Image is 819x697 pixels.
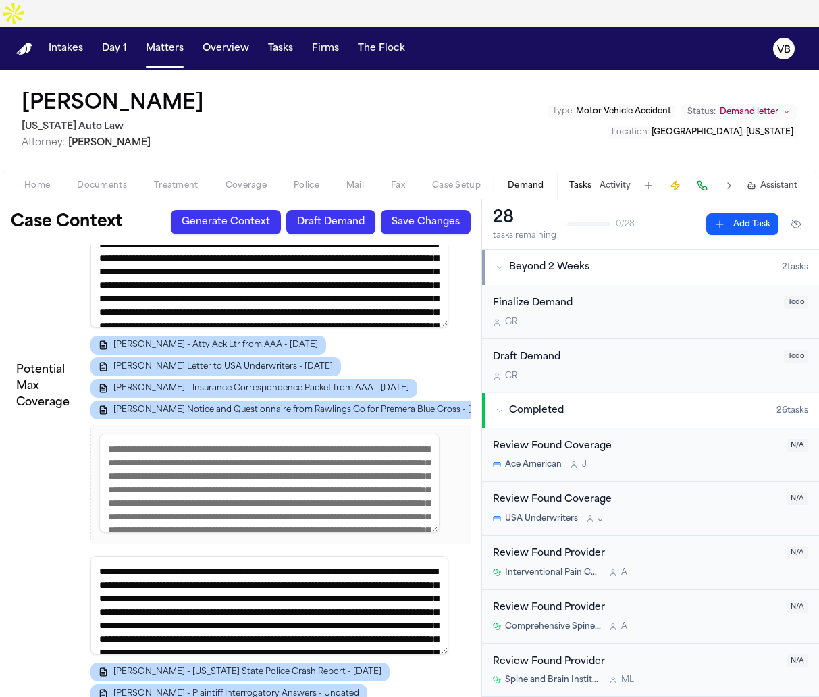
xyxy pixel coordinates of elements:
span: Todo [784,350,808,363]
div: Review Found Provider [493,546,778,562]
button: Beyond 2 Weeks2tasks [482,250,819,285]
button: Intakes [43,36,88,61]
span: Spine and Brain Institute of [GEOGRAPHIC_DATA] (Spine and Brain Surgery Specialists) [505,675,601,686]
span: Assistant [760,180,797,191]
span: Documents [77,180,127,191]
span: Interventional Pain Center ([US_STATE] Orthopaedic Alliance) [505,567,601,578]
div: Open task: Review Found Coverage [482,428,819,482]
button: Edit Location: Pontiac, Michigan [608,126,797,139]
button: Day 1 [97,36,132,61]
span: Demand letter [720,107,778,118]
button: Firms [307,36,344,61]
img: Finch Logo [16,43,32,55]
span: [PERSON_NAME] [68,138,151,148]
span: Status: [687,107,716,118]
button: Generate Context [171,210,281,234]
span: J [598,513,603,524]
button: Add Task [639,176,658,195]
button: [PERSON_NAME] - [US_STATE] State Police Crash Report - [DATE] [90,663,390,681]
span: Completed [509,404,564,417]
button: Matters [140,36,189,61]
span: N/A [787,546,808,559]
span: USA Underwriters [505,513,578,524]
span: Location : [612,128,650,136]
span: C R [505,317,517,328]
button: Save Changes [381,210,471,234]
button: Tasks [263,36,298,61]
div: Open task: Draft Demand [482,339,819,392]
span: 0 / 28 [616,219,635,230]
button: Edit Type: Motor Vehicle Accident [548,105,675,118]
button: Change status from Demand letter [681,104,797,120]
span: N/A [787,654,808,667]
div: Open task: Finalize Demand [482,285,819,339]
button: [PERSON_NAME] Notice and Questionnaire from Rawlings Co for Premera Blue Cross - [DATE] [90,401,504,419]
span: C R [505,371,517,382]
h1: Case Context [11,211,123,233]
span: Coverage [226,180,267,191]
div: tasks remaining [493,230,556,241]
div: Review Found Coverage [493,492,778,508]
div: Draft Demand [493,350,776,365]
span: A [621,567,627,578]
button: [PERSON_NAME] - Insurance Correspondence Packet from AAA - [DATE] [90,379,417,398]
span: Motor Vehicle Accident [576,107,671,115]
span: Attorney: [22,138,65,148]
div: Open task: Review Found Coverage [482,482,819,536]
span: Mail [346,180,364,191]
button: Activity [600,180,631,191]
span: J [582,459,587,470]
button: The Flock [352,36,411,61]
button: Draft Demand [286,210,375,234]
div: 28 [493,207,556,229]
span: Demand [508,180,544,191]
span: 2 task s [782,262,808,273]
button: Completed26tasks [482,393,819,428]
span: Todo [784,296,808,309]
span: N/A [787,439,808,452]
td: Potential Max Coverage [11,223,85,550]
button: Tasks [569,180,591,191]
span: N/A [787,492,808,505]
span: Comprehensive Spine & Pain [505,621,601,632]
button: Assistant [747,180,797,191]
button: Edit matter name [22,92,204,116]
span: Police [294,180,319,191]
h1: [PERSON_NAME] [22,92,204,116]
button: Hide completed tasks (⌘⇧H) [784,213,808,235]
button: Overview [197,36,255,61]
div: Review Found Coverage [493,439,778,455]
span: N/A [787,600,808,613]
button: [PERSON_NAME] - Atty Ack Ltr from AAA - [DATE] [90,336,326,355]
span: Home [24,180,50,191]
a: Home [16,43,32,55]
span: Fax [391,180,405,191]
span: Case Setup [432,180,481,191]
div: Open task: Review Found Provider [482,536,819,590]
button: Create Immediate Task [666,176,685,195]
span: Ace American [505,459,562,470]
div: Finalize Demand [493,296,776,311]
h2: [US_STATE] Auto Law [22,119,209,135]
button: Make a Call [693,176,712,195]
span: Type : [552,107,574,115]
span: Beyond 2 Weeks [509,261,589,274]
span: 26 task s [776,405,808,416]
span: Treatment [154,180,199,191]
div: Review Found Provider [493,654,778,670]
span: A [621,621,627,632]
div: Open task: Review Found Provider [482,590,819,644]
button: Add Task [706,213,778,235]
span: M L [621,675,634,686]
span: [GEOGRAPHIC_DATA], [US_STATE] [652,128,793,136]
div: Review Found Provider [493,600,778,616]
button: [PERSON_NAME] Letter to USA Underwriters - [DATE] [90,357,341,376]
